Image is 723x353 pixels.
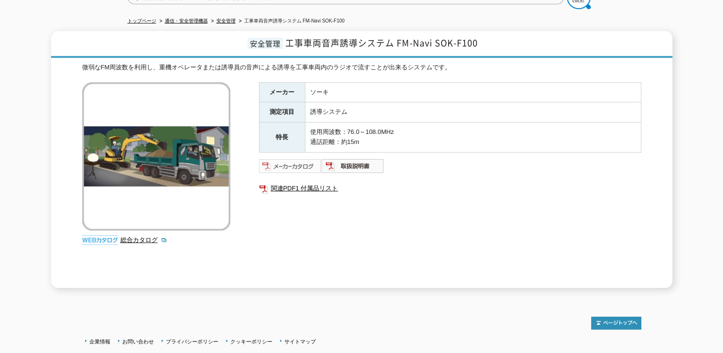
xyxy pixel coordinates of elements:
[322,165,384,172] a: 取扱説明書
[237,16,345,26] li: 工事車両音声誘導システム FM-Navi SOK-F100
[128,18,156,23] a: トップページ
[259,182,641,195] a: 関連PDF1 付属品リスト
[322,158,384,174] img: 取扱説明書
[165,18,208,23] a: 通信・安全管理機器
[230,339,272,344] a: クッキーポリシー
[305,82,641,102] td: ソーキ
[82,235,118,245] img: webカタログ
[259,122,305,153] th: 特長
[248,38,283,49] span: 安全管理
[259,165,322,172] a: メーカーカタログ
[285,36,478,49] span: 工事車両音声誘導システム FM-Navi SOK-F100
[305,102,641,122] td: 誘導システム
[284,339,316,344] a: サイトマップ
[259,82,305,102] th: メーカー
[216,18,236,23] a: 安全管理
[259,102,305,122] th: 測定項目
[166,339,218,344] a: プライバシーポリシー
[259,158,322,174] img: メーカーカタログ
[122,339,154,344] a: お問い合わせ
[82,82,230,231] img: 工事車両音声誘導システム FM-Navi SOK-F100
[82,63,641,73] div: 微弱なFM周波数を利用し、重機オペレータまたは誘導員の音声による誘導を工事車両内のラジオで流すことが出来るシステムです。
[305,122,641,153] td: 使用周波数：76.0～108.0MHz 通話距離：約15m
[120,236,167,243] a: 総合カタログ
[89,339,110,344] a: 企業情報
[591,317,641,330] img: トップページへ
